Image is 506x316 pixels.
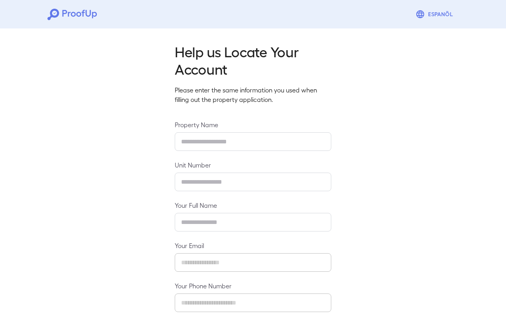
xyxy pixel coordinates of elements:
[175,201,331,210] label: Your Full Name
[175,241,331,250] label: Your Email
[175,160,331,169] label: Unit Number
[175,281,331,290] label: Your Phone Number
[175,120,331,129] label: Property Name
[175,85,331,104] p: Please enter the same information you used when filling out the property application.
[412,6,459,22] button: Espanõl
[175,43,331,77] h2: Help us Locate Your Account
